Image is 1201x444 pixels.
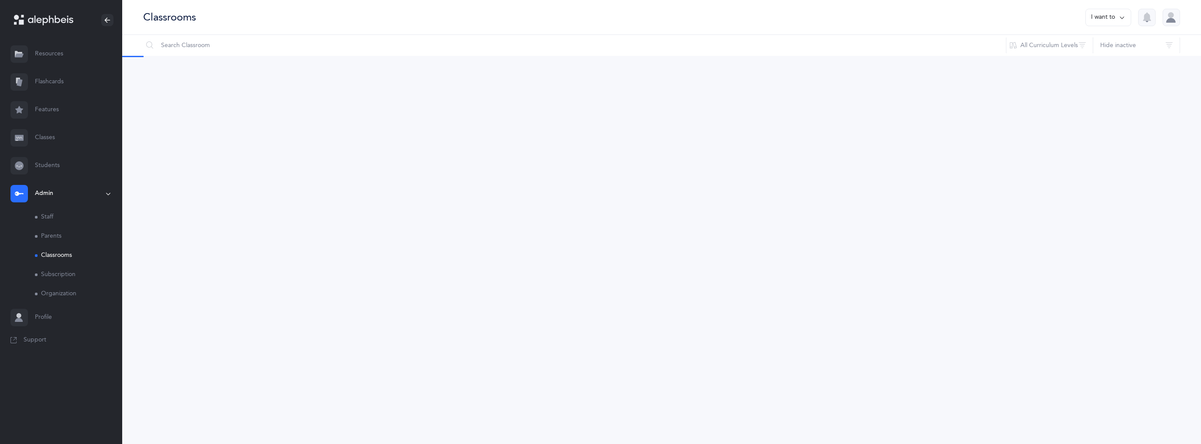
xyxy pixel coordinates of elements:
[1093,35,1180,56] button: Hide inactive
[35,246,122,265] a: Classrooms
[1006,35,1093,56] button: All Curriculum Levels
[24,336,46,345] span: Support
[143,10,196,24] div: Classrooms
[35,227,122,246] a: Parents
[35,284,122,304] a: Organization
[35,265,122,284] a: Subscription
[35,208,122,227] a: Staff
[143,35,1006,56] input: Search Classroom
[1085,9,1131,26] button: I want to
